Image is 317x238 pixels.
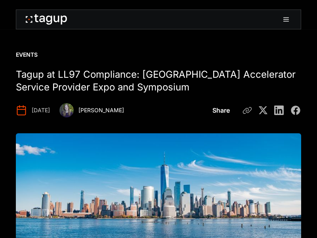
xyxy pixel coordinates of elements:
[59,103,74,117] img: Nicole Laskowski
[16,51,38,59] div: Events
[16,68,301,94] h1: Tagup at LL97 Compliance: [GEOGRAPHIC_DATA] Accelerator Service Provider Expo and Symposium
[212,106,230,115] div: Share
[32,106,50,114] div: [DATE]
[78,106,124,114] div: [PERSON_NAME]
